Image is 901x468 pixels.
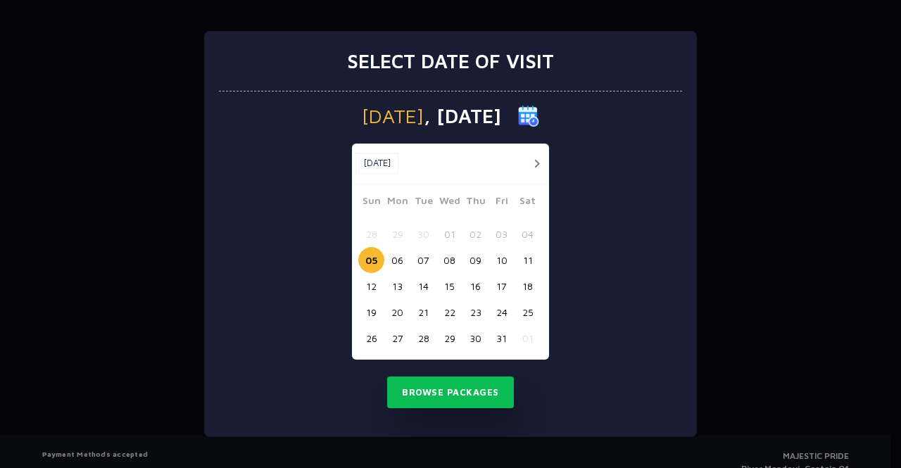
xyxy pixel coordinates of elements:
[384,273,410,299] button: 13
[358,193,384,213] span: Sun
[489,325,515,351] button: 31
[410,299,436,325] button: 21
[355,153,398,174] button: [DATE]
[358,221,384,247] button: 28
[515,273,541,299] button: 18
[436,247,462,273] button: 08
[462,247,489,273] button: 09
[347,49,554,73] h3: Select date of visit
[387,377,514,409] button: Browse Packages
[358,325,384,351] button: 26
[384,325,410,351] button: 27
[384,221,410,247] button: 29
[410,273,436,299] button: 14
[410,247,436,273] button: 07
[462,273,489,299] button: 16
[410,325,436,351] button: 28
[384,247,410,273] button: 06
[489,221,515,247] button: 03
[462,299,489,325] button: 23
[518,106,539,127] img: calender icon
[436,299,462,325] button: 22
[462,193,489,213] span: Thu
[489,247,515,273] button: 10
[515,299,541,325] button: 25
[410,193,436,213] span: Tue
[436,325,462,351] button: 29
[384,299,410,325] button: 20
[358,273,384,299] button: 12
[436,221,462,247] button: 01
[489,299,515,325] button: 24
[436,193,462,213] span: Wed
[515,221,541,247] button: 04
[462,325,489,351] button: 30
[515,247,541,273] button: 11
[410,221,436,247] button: 30
[436,273,462,299] button: 15
[515,193,541,213] span: Sat
[489,193,515,213] span: Fri
[362,106,424,126] span: [DATE]
[358,247,384,273] button: 05
[424,106,501,126] span: , [DATE]
[515,325,541,351] button: 01
[489,273,515,299] button: 17
[384,193,410,213] span: Mon
[358,299,384,325] button: 19
[462,221,489,247] button: 02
